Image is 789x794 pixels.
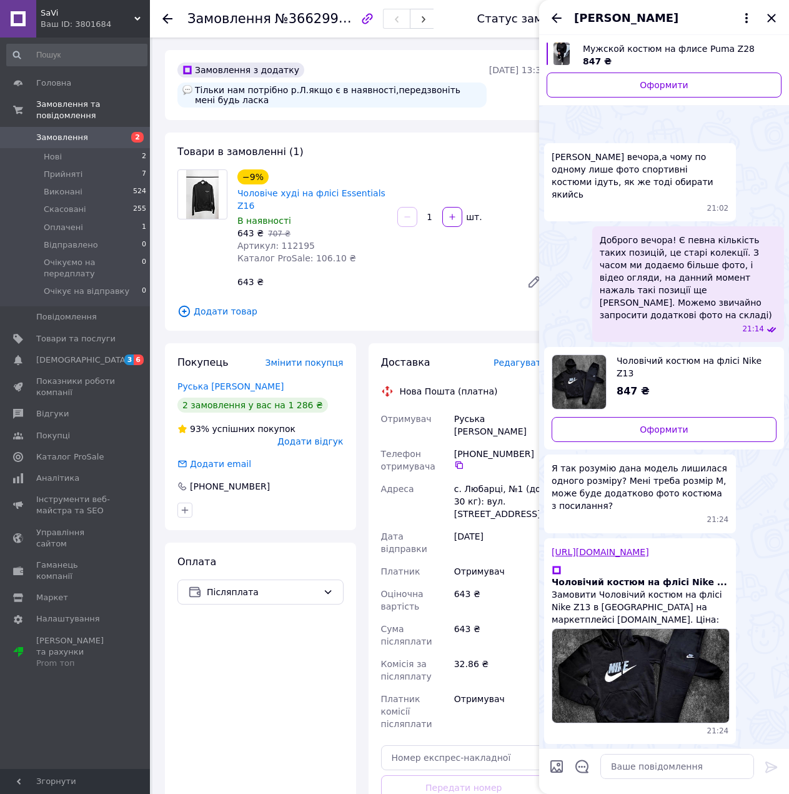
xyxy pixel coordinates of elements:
[177,304,547,318] span: Додати товар
[6,44,147,66] input: Пошук
[41,8,134,19] span: SaVi
[707,515,729,525] span: 21:24 11.10.2025
[547,73,782,98] a: Оформити
[547,43,782,68] a: Переглянути товар
[552,565,562,575] img: Чоловічий костюм на флісі Nike ...
[452,618,549,653] div: 643 ₴
[36,78,71,89] span: Головна
[489,65,547,75] time: [DATE] 13:39
[381,531,427,554] span: Дата відправки
[36,635,116,670] span: [PERSON_NAME] та рахунки
[237,253,356,263] span: Каталог ProSale: 106.10 ₴
[133,186,146,198] span: 524
[452,525,549,560] div: [DATE]
[36,132,88,143] span: Замовлення
[381,694,432,729] span: Платник комісії післяплати
[600,234,777,321] span: Доброго вечора! Є певна кількість таких позицій, це старі колекції. З часом ми додаємо більше фот...
[44,239,98,251] span: Відправлено
[142,286,146,297] span: 0
[237,216,291,226] span: В наявності
[552,462,728,512] span: Я так розумію дана модель лишилася одного розміру? Мені треба розмір М, може буде додатково фото ...
[583,56,612,66] span: 847 ₴
[381,566,420,576] span: Платник
[44,286,129,297] span: Очікує на відправку
[494,358,547,368] span: Редагувати
[583,43,772,55] span: Мужской костюм на флисе Puma Z28
[176,458,252,470] div: Додати email
[237,188,385,211] a: Чоловіче худі на флісі Essentials Z16
[552,417,777,442] a: Оформити
[707,203,729,214] span: 21:02 11.10.2025
[381,745,547,770] input: Номер експрес-накладної
[381,624,432,646] span: Сума післяплати
[36,527,116,550] span: Управління сайтом
[268,229,290,238] span: 707 ₴
[552,547,649,557] a: [URL][DOMAIN_NAME]
[162,13,172,25] div: Повернутися назад
[552,354,777,410] a: Переглянути товар
[44,151,62,163] span: Нові
[177,63,304,78] div: Замовлення з додатку
[552,588,728,626] span: Замовити Чоловічий костюм на флісі Nike Z13 в [GEOGRAPHIC_DATA] на маркетплейсі [DOMAIN_NAME]. Ці...
[574,758,590,775] button: Відкрити шаблони відповідей
[36,592,68,603] span: Маркет
[124,354,134,365] span: 3
[452,688,549,735] div: Отримувач
[275,11,364,26] span: №366299019
[177,356,229,368] span: Покупець
[44,222,83,233] span: Оплачені
[36,354,129,366] span: [DEMOGRAPHIC_DATA]
[44,169,82,180] span: Прийняті
[189,458,252,470] div: Додати email
[134,354,144,365] span: 6
[41,19,150,30] div: Ваш ID: 3801684
[552,355,606,409] img: 6507974199_w700_h500_muzhskoj-kostyum-na.jpg
[553,43,570,65] img: 6507981113_w700_h500_muzhskoj-kostyum-na.jpg
[452,653,549,688] div: 32.86 ₴
[522,269,547,294] a: Редагувати
[44,186,82,198] span: Виконані
[36,473,79,484] span: Аналітика
[552,628,730,723] img: Чоловічий костюм на флісі Nike ...
[189,480,271,493] div: [PHONE_NUMBER]
[142,239,146,251] span: 0
[36,408,69,420] span: Відгуки
[381,659,432,681] span: Комісія за післяплату
[44,257,142,279] span: Очікуємо на передплату
[36,613,100,625] span: Налаштування
[44,204,86,215] span: Скасовані
[36,311,97,323] span: Повідомлення
[381,356,430,368] span: Доставка
[36,99,150,121] span: Замовлення та повідомлення
[177,556,216,568] span: Оплата
[187,11,271,26] span: Замовлення
[381,484,414,494] span: Адреса
[464,211,484,223] div: шт.
[452,583,549,618] div: 643 ₴
[36,560,116,582] span: Гаманець компанії
[177,423,295,435] div: успішних покупок
[742,324,764,334] span: 21:14 11.10.2025
[237,228,264,238] span: 643 ₴
[133,204,146,215] span: 255
[177,398,328,413] div: 2 замовлення у вас на 1 286 ₴
[574,10,754,26] button: [PERSON_NAME]
[237,169,269,184] div: −9%
[190,424,209,434] span: 93%
[142,169,146,180] span: 7
[177,146,304,158] span: Товари в замовленні (1)
[142,151,146,163] span: 2
[142,222,146,233] span: 1
[452,478,549,525] div: с. Любарці, №1 (до 30 кг): вул. [STREET_ADDRESS]
[232,273,517,291] div: 643 ₴
[617,354,767,379] span: Чоловічий костюм на флісі Nike Z13
[36,494,116,516] span: Інструменти веб-майстра та SEO
[454,448,547,470] div: [PHONE_NUMBER]
[36,376,116,398] span: Показники роботи компанії
[36,333,116,344] span: Товари та послуги
[574,10,678,26] span: [PERSON_NAME]
[277,436,343,446] span: Додати відгук
[237,241,315,251] span: Артикул: 112195
[36,451,104,463] span: Каталог ProSale
[549,11,564,26] button: Назад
